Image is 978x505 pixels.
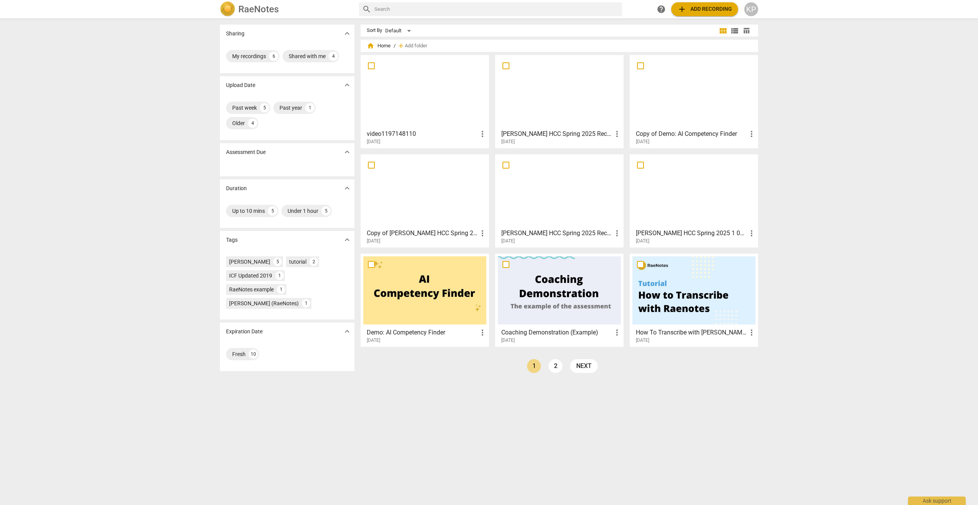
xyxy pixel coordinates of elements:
[501,129,612,139] h3: Kerry Puglisi HCC Spring 2025 Recording 2 video
[341,79,353,91] button: Show more
[343,147,352,157] span: expand_more
[260,103,269,112] div: 5
[343,235,352,244] span: expand_more
[478,129,487,139] span: more_vert
[229,286,274,293] div: RaeNotes example
[268,206,277,216] div: 5
[367,42,374,50] span: home
[657,5,666,14] span: help
[405,43,427,49] span: Add folder
[367,229,478,238] h3: Copy of Kerry Puglisi HCC Spring 2025 Recording 2 video
[226,148,266,156] p: Assessment Due
[632,256,755,343] a: How To Transcribe with [PERSON_NAME][DATE]
[636,229,747,238] h3: Kerry Puglisi HCC Spring 2025 1 060625
[226,236,238,244] p: Tags
[363,157,486,244] a: Copy of [PERSON_NAME] HCC Spring 2025 Recording 2 video[DATE]
[677,5,732,14] span: Add recording
[549,359,562,373] a: Page 2
[275,271,284,280] div: 1
[501,337,515,344] span: [DATE]
[743,27,750,34] span: table_chart
[220,2,235,17] img: Logo
[226,184,247,192] p: Duration
[636,337,649,344] span: [DATE]
[341,234,353,246] button: Show more
[729,25,740,37] button: List view
[341,182,353,194] button: Show more
[632,157,755,244] a: [PERSON_NAME] HCC Spring 2025 1 060625[DATE]
[397,42,405,50] span: add
[612,129,622,139] span: more_vert
[636,328,747,337] h3: How To Transcribe with RaeNotes
[677,5,687,14] span: add
[632,58,755,145] a: Copy of Demo: AI Competency Finder[DATE]
[374,3,619,15] input: Search
[367,28,382,33] div: Sort By
[302,299,310,308] div: 1
[717,25,729,37] button: Tile view
[288,207,318,215] div: Under 1 hour
[654,2,668,16] a: Help
[498,58,621,145] a: [PERSON_NAME] HCC Spring 2025 Recording 2 video[DATE]
[501,229,612,238] h3: Kerry Puglisi HCC Spring 2025 Recording 2 video
[478,229,487,238] span: more_vert
[341,146,353,158] button: Show more
[730,26,739,35] span: view_list
[341,326,353,337] button: Show more
[747,129,756,139] span: more_vert
[719,26,728,35] span: view_module
[498,256,621,343] a: Coaching Demonstration (Example)[DATE]
[367,328,478,337] h3: Demo: AI Competency Finder
[501,238,515,244] span: [DATE]
[229,272,272,279] div: ICF Updated 2019
[289,258,306,266] div: tutorial
[363,58,486,145] a: video1197148110[DATE]
[747,229,756,238] span: more_vert
[232,119,245,127] div: Older
[305,103,314,112] div: 1
[367,337,380,344] span: [DATE]
[612,229,622,238] span: more_vert
[229,299,299,307] div: [PERSON_NAME] (RaeNotes)
[570,359,598,373] a: next
[367,238,380,244] span: [DATE]
[248,119,257,128] div: 4
[363,256,486,343] a: Demo: AI Competency Finder[DATE]
[636,238,649,244] span: [DATE]
[385,25,414,37] div: Default
[367,129,478,139] h3: video1197148110
[908,497,966,505] div: Ask support
[232,350,246,358] div: Fresh
[478,328,487,337] span: more_vert
[289,52,326,60] div: Shared with me
[309,258,318,266] div: 2
[220,2,353,17] a: LogoRaeNotes
[498,157,621,244] a: [PERSON_NAME] HCC Spring 2025 Recording 2 video[DATE]
[238,4,279,15] h2: RaeNotes
[232,207,265,215] div: Up to 10 mins
[671,2,738,16] button: Upload
[744,2,758,16] button: KP
[501,139,515,145] span: [DATE]
[636,139,649,145] span: [DATE]
[740,25,752,37] button: Table view
[367,139,380,145] span: [DATE]
[226,328,263,336] p: Expiration Date
[229,258,270,266] div: [PERSON_NAME]
[394,43,396,49] span: /
[329,52,338,61] div: 4
[321,206,331,216] div: 5
[612,328,622,337] span: more_vert
[343,29,352,38] span: expand_more
[747,328,756,337] span: more_vert
[269,52,278,61] div: 6
[367,42,391,50] span: Home
[501,328,612,337] h3: Coaching Demonstration (Example)
[226,30,244,38] p: Sharing
[341,28,353,39] button: Show more
[277,285,285,294] div: 1
[343,184,352,193] span: expand_more
[226,81,255,89] p: Upload Date
[279,104,302,112] div: Past year
[232,52,266,60] div: My recordings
